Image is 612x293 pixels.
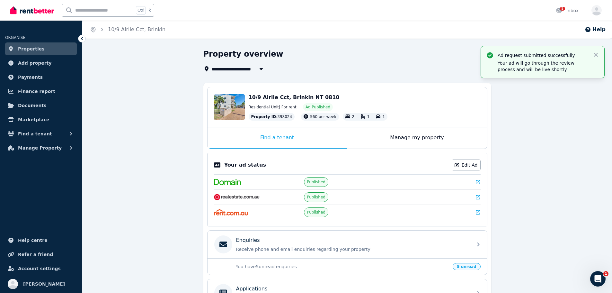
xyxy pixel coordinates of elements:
[560,7,565,11] span: 5
[382,114,385,119] span: 1
[214,209,248,215] img: Rent.com.au
[208,127,347,149] div: Find a tenant
[214,179,241,185] img: Domain.com.au
[108,26,165,32] a: 10/9 Airlie Cct, Brinkin
[214,194,260,200] img: RealEstate.com.au
[18,251,53,258] span: Refer a friend
[5,71,77,84] a: Payments
[249,94,340,100] span: 10/9 Airlie Cct, Brinkin NT 0810
[498,60,588,73] p: Your ad will go through the review process and will be live shortly.
[18,73,43,81] span: Payments
[236,236,260,244] p: Enquiries
[249,105,297,110] span: Residential Unit | For rent
[148,8,151,13] span: k
[5,142,77,154] button: Manage Property
[208,231,487,258] a: EnquiriesReceive phone and email enquiries regarding your property
[347,127,487,149] div: Manage my property
[18,59,52,67] span: Add property
[5,99,77,112] a: Documents
[236,246,469,252] p: Receive phone and email enquiries regarding your property
[310,114,336,119] span: 560 per week
[5,85,77,98] a: Finance report
[452,160,481,170] a: Edit Ad
[136,6,146,14] span: Ctrl
[498,52,588,59] p: Ad request submitted successfully
[82,21,173,39] nav: Breadcrumb
[306,105,330,110] span: Ad: Published
[18,236,48,244] span: Help centre
[5,57,77,69] a: Add property
[453,263,480,270] span: 5 unread
[18,144,62,152] span: Manage Property
[307,210,325,215] span: Published
[236,263,449,270] p: You have 5 unread enquiries
[251,114,276,119] span: Property ID
[18,45,45,53] span: Properties
[236,285,268,293] p: Applications
[585,26,606,33] button: Help
[18,87,55,95] span: Finance report
[10,5,54,15] img: RentBetter
[5,127,77,140] button: Find a tenant
[18,265,61,272] span: Account settings
[367,114,370,119] span: 1
[224,161,266,169] p: Your ad status
[5,42,77,55] a: Properties
[203,49,283,59] h1: Property overview
[249,113,295,121] div: : 398024
[590,271,606,287] iframe: Intercom live chat
[603,271,608,276] span: 1
[352,114,354,119] span: 2
[5,35,25,40] span: ORGANISE
[23,280,65,288] span: [PERSON_NAME]
[18,130,52,138] span: Find a tenant
[18,102,47,109] span: Documents
[556,7,579,14] div: Inbox
[307,179,325,185] span: Published
[5,248,77,261] a: Refer a friend
[5,234,77,247] a: Help centre
[307,195,325,200] span: Published
[18,116,49,124] span: Marketplace
[5,113,77,126] a: Marketplace
[5,262,77,275] a: Account settings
